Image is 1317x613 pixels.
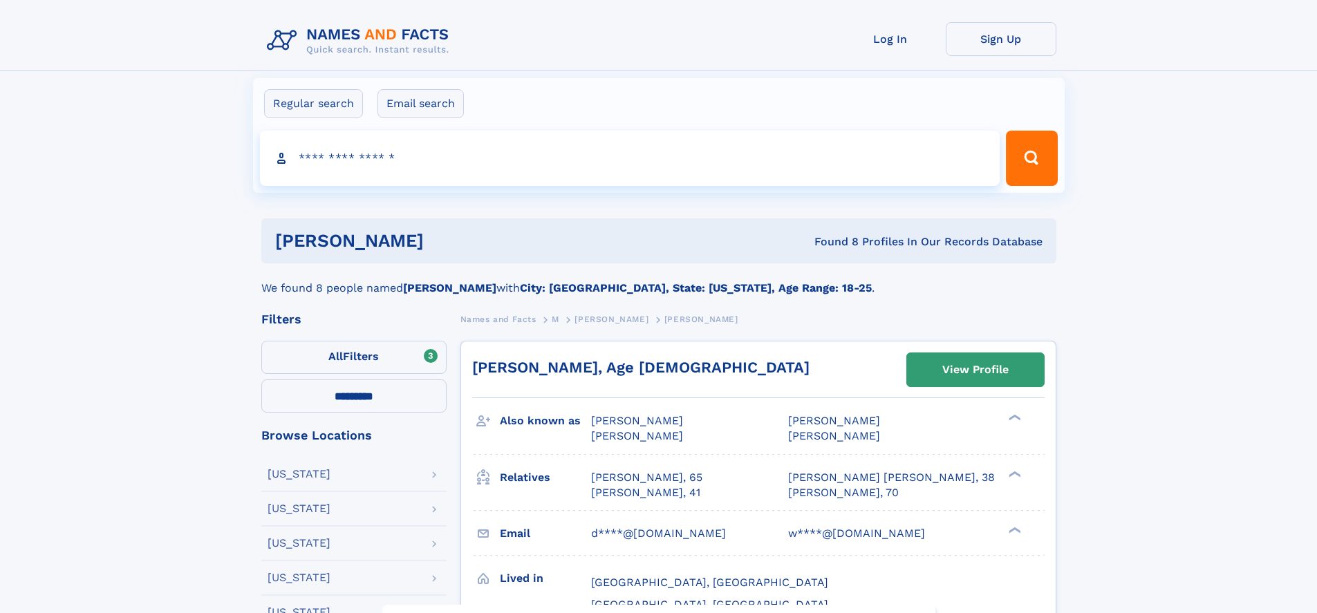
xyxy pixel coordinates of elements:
[907,353,1044,386] a: View Profile
[275,232,619,249] h1: [PERSON_NAME]
[619,234,1043,249] div: Found 8 Profiles In Our Records Database
[520,281,872,294] b: City: [GEOGRAPHIC_DATA], State: [US_STATE], Age Range: 18-25
[500,466,591,489] h3: Relatives
[328,350,343,363] span: All
[591,429,683,442] span: [PERSON_NAME]
[268,572,330,583] div: [US_STATE]
[460,310,536,328] a: Names and Facts
[500,567,591,590] h3: Lived in
[942,354,1009,386] div: View Profile
[552,310,559,328] a: M
[788,485,899,500] a: [PERSON_NAME], 70
[403,281,496,294] b: [PERSON_NAME]
[835,22,946,56] a: Log In
[575,310,648,328] a: [PERSON_NAME]
[946,22,1056,56] a: Sign Up
[788,414,880,427] span: [PERSON_NAME]
[591,470,702,485] a: [PERSON_NAME], 65
[268,538,330,549] div: [US_STATE]
[788,429,880,442] span: [PERSON_NAME]
[268,469,330,480] div: [US_STATE]
[261,263,1056,296] div: We found 8 people named with .
[552,314,559,324] span: M
[472,359,810,376] a: [PERSON_NAME], Age [DEMOGRAPHIC_DATA]
[1005,525,1022,534] div: ❯
[591,576,828,589] span: [GEOGRAPHIC_DATA], [GEOGRAPHIC_DATA]
[1005,469,1022,478] div: ❯
[788,470,995,485] a: [PERSON_NAME] [PERSON_NAME], 38
[664,314,738,324] span: [PERSON_NAME]
[261,313,447,326] div: Filters
[500,409,591,433] h3: Also known as
[591,485,700,500] a: [PERSON_NAME], 41
[264,89,363,118] label: Regular search
[261,429,447,442] div: Browse Locations
[591,414,683,427] span: [PERSON_NAME]
[260,131,1000,186] input: search input
[500,522,591,545] h3: Email
[377,89,464,118] label: Email search
[1005,413,1022,422] div: ❯
[1006,131,1057,186] button: Search Button
[261,22,460,59] img: Logo Names and Facts
[268,503,330,514] div: [US_STATE]
[591,598,828,611] span: [GEOGRAPHIC_DATA], [GEOGRAPHIC_DATA]
[575,314,648,324] span: [PERSON_NAME]
[261,341,447,374] label: Filters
